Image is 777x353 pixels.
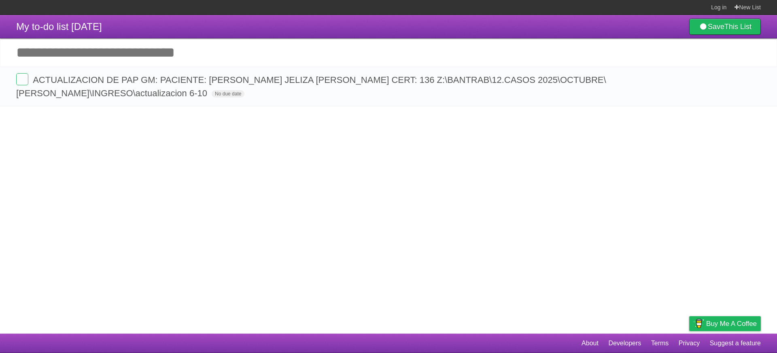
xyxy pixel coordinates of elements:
a: About [582,336,599,351]
span: Buy me a coffee [706,317,757,331]
label: Done [16,73,28,85]
img: Buy me a coffee [693,317,704,330]
a: Terms [651,336,669,351]
span: My to-do list [DATE] [16,21,102,32]
span: ACTUALIZACION DE PAP GM: PACIENTE: [PERSON_NAME] JELIZA [PERSON_NAME] CERT: 136 Z:\BANTRAB\12.CAS... [16,75,606,98]
span: No due date [212,90,244,97]
a: Suggest a feature [710,336,761,351]
a: Buy me a coffee [689,316,761,331]
a: SaveThis List [689,19,761,35]
b: This List [724,23,752,31]
a: Developers [608,336,641,351]
a: Privacy [679,336,700,351]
